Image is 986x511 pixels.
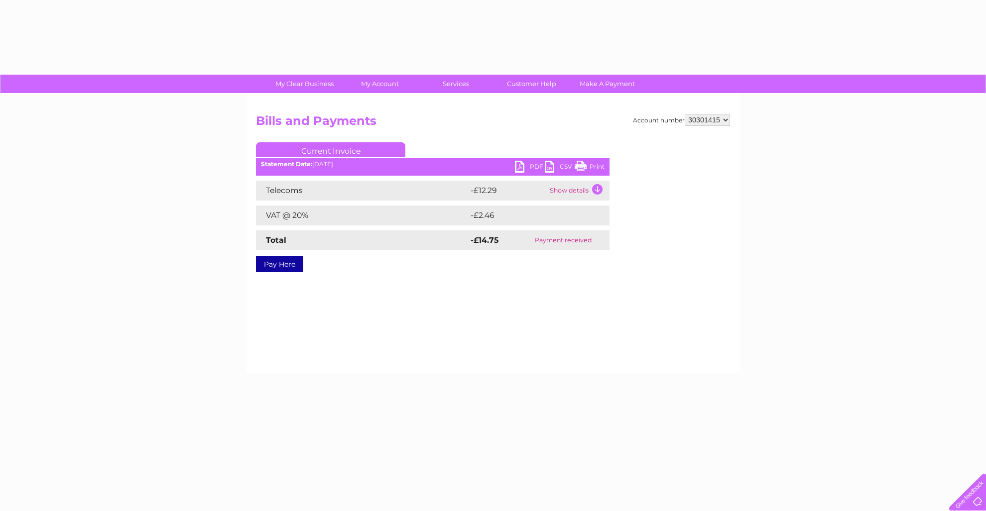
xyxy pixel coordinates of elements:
[468,181,547,201] td: -£12.29
[256,256,303,272] a: Pay Here
[471,235,498,245] strong: -£14.75
[256,205,468,225] td: VAT @ 20%
[491,75,573,93] a: Customer Help
[261,160,312,168] b: Statement Date:
[515,161,545,175] a: PDF
[468,205,589,225] td: -£2.46
[633,114,730,126] div: Account number
[263,75,346,93] a: My Clear Business
[266,235,286,245] strong: Total
[256,161,610,168] div: [DATE]
[547,181,610,201] td: Show details
[256,181,468,201] td: Telecoms
[566,75,648,93] a: Make A Payment
[415,75,497,93] a: Services
[575,161,605,175] a: Print
[256,142,405,157] a: Current Invoice
[256,114,730,133] h2: Bills and Payments
[517,230,610,250] td: Payment received
[545,161,575,175] a: CSV
[339,75,421,93] a: My Account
